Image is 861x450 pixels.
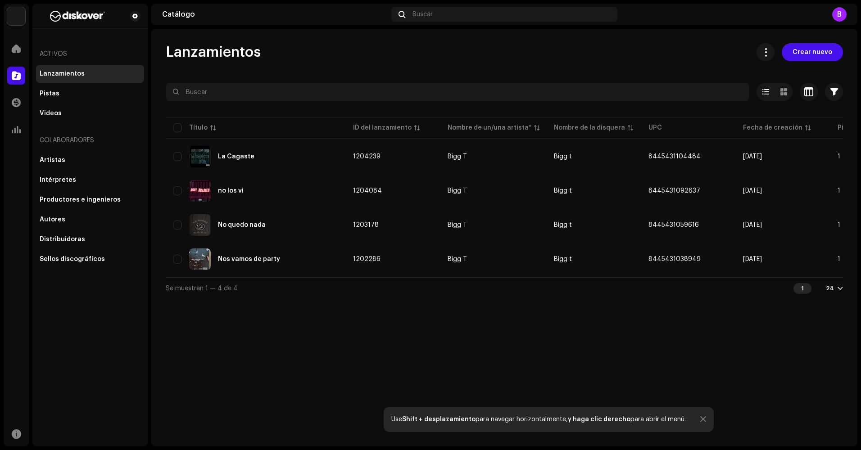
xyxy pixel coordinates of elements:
span: 9 sept 2022 [743,222,762,228]
re-m-nav-item: Artistas [36,151,144,169]
span: Bigg T [448,222,539,228]
span: 8445431038949 [648,256,701,262]
img: 26830765-725e-43b4-9aee-30f0f2e9d6da [189,214,211,236]
div: Videos [40,110,62,117]
div: ID del lanzamiento [353,123,412,132]
span: Se muestran 1 — 4 de 4 [166,285,238,292]
span: Bigg t [554,222,572,228]
img: 8a98f509-0620-4f5b-ba86-5c4c81508119 [189,146,211,167]
span: Bigg T [448,256,539,262]
span: 1 [838,153,840,160]
re-a-nav-header: Activos [36,43,144,65]
div: Título [189,123,208,132]
img: b627a117-4a24-417a-95e9-2d0c90689367 [40,11,115,22]
span: 1 [838,188,840,194]
re-m-nav-item: Pistas [36,85,144,103]
span: 1 [838,222,840,228]
div: La Cagaste [218,153,254,160]
re-a-nav-header: Colaboradores [36,130,144,151]
re-m-nav-item: Sellos discográficos [36,250,144,268]
div: Fecha de creación [743,123,802,132]
span: Bigg T [448,153,539,160]
span: 8445431092637 [648,188,700,194]
input: Buscar [166,83,749,101]
span: Crear nuevo [793,43,832,61]
span: 10 sept 2022 [743,153,762,160]
div: No quedo nada [218,222,266,228]
div: Autores [40,216,65,223]
span: 1202286 [353,256,381,262]
span: 1204239 [353,153,381,160]
span: 10 sept 2022 [743,188,762,194]
img: b72679c9-d2aa-4004-8afc-b504fa075a7b [189,180,211,202]
re-m-nav-item: Lanzamientos [36,65,144,83]
re-m-nav-item: Productores e ingenieros [36,191,144,209]
span: 1 [838,256,840,262]
div: Nombre de un/una artista* [448,123,531,132]
div: Pistas [40,90,59,97]
div: Bigg T [448,153,467,160]
div: Artistas [40,157,65,164]
strong: Shift + desplazamiento [402,416,476,423]
span: Bigg T [448,188,539,194]
div: B [832,7,847,22]
img: 45afe410-7019-4a32-8597-780c59c7d07c [189,248,211,270]
span: Lanzamientos [166,43,261,61]
re-m-nav-item: Autores [36,211,144,229]
re-m-nav-item: Intérpretes [36,171,144,189]
div: Nos vamos de party [218,256,280,262]
div: Use para navegar horizontalmente, para abrir el menú. [391,416,686,423]
div: Intérpretes [40,176,76,184]
span: Bigg t [554,256,572,262]
div: Productores e ingenieros [40,196,121,203]
re-m-nav-item: Videos [36,104,144,122]
strong: y haga clic derecho [568,416,630,423]
img: 297a105e-aa6c-4183-9ff4-27133c00f2e2 [7,7,25,25]
button: Crear nuevo [782,43,843,61]
span: Bigg t [554,188,572,194]
div: Bigg T [448,188,467,194]
span: Buscar [412,11,433,18]
div: Distribuidoras [40,236,85,243]
span: 8445431104484 [648,153,701,160]
div: Catálogo [162,11,388,18]
div: Bigg T [448,222,467,228]
div: Nombre de la disquera [554,123,625,132]
span: 9 sept 2022 [743,256,762,262]
span: 1203178 [353,222,379,228]
div: Bigg T [448,256,467,262]
div: 1 [793,283,811,294]
div: no los vi [218,188,244,194]
div: Sellos discográficos [40,256,105,263]
div: Lanzamientos [40,70,85,77]
span: 1204084 [353,188,382,194]
re-m-nav-item: Distribuidoras [36,230,144,248]
span: 8445431059616 [648,222,699,228]
div: 24 [826,285,834,292]
span: Bigg t [554,153,572,160]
